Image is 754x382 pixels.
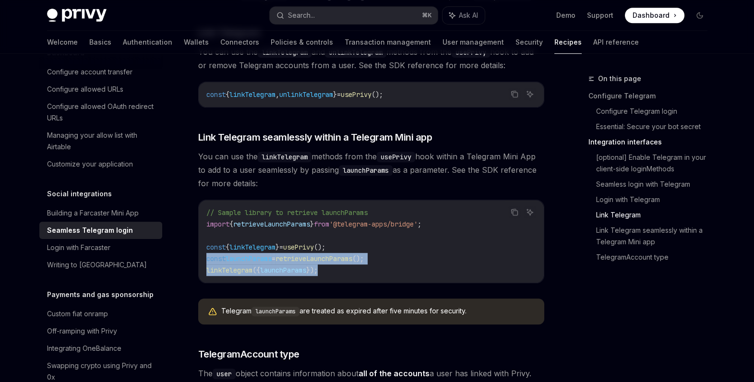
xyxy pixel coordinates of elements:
span: retrieveLaunchParams [275,254,352,263]
a: Integration interfaces [588,134,715,150]
button: Search...⌘K [270,7,438,24]
span: { [226,90,229,99]
a: Seamless Telegram login [39,222,162,239]
a: Recipes [554,31,582,54]
div: Managing your allow list with Airtable [47,130,156,153]
span: const [206,90,226,99]
span: (); [371,90,383,99]
span: ⌘ K [422,12,432,19]
a: Essential: Secure your bot secret [596,119,715,134]
div: Login with Farcaster [47,242,110,253]
svg: Warning [208,307,217,317]
a: Welcome [47,31,78,54]
a: Off-ramping with Privy [39,322,162,340]
code: user [213,369,236,379]
a: Configure Telegram [588,88,715,104]
a: Policies & controls [271,31,333,54]
div: Configure account transfer [47,66,132,78]
span: ({ [252,266,260,275]
span: (); [314,243,325,251]
div: Writing to [GEOGRAPHIC_DATA] [47,259,147,271]
div: Custom fiat onramp [47,308,108,320]
span: linkTelegram [206,266,252,275]
div: Customize your application [47,158,133,170]
span: // Sample library to retrieve launchParams [206,208,368,217]
button: Ask AI [524,88,536,100]
button: Toggle dark mode [692,8,707,23]
a: Link Telegram [596,207,715,223]
button: Ask AI [524,206,536,218]
div: Configure allowed OAuth redirect URLs [47,101,156,124]
div: Telegram are treated as expired after five minutes for security. [221,306,535,317]
span: unlinkTelegram [279,90,333,99]
button: Ask AI [443,7,485,24]
a: Authentication [123,31,172,54]
span: ; [418,220,421,228]
button: Copy the contents from the code block [508,206,521,218]
span: The object contains information about a user has linked with Privy. [198,367,544,380]
span: { [229,220,233,228]
span: , [275,90,279,99]
code: unlinkTelegram [325,47,386,58]
span: linkTelegram [229,90,275,99]
a: Configure allowed OAuth redirect URLs [39,98,162,127]
span: const [206,243,226,251]
div: Building a Farcaster Mini App [47,207,139,219]
span: }); [306,266,318,275]
span: linkTelegram [229,243,275,251]
span: Ask AI [459,11,478,20]
a: TelegramAccount type [596,250,715,265]
code: launchParams [339,165,393,176]
div: Integrating OneBalance [47,343,121,354]
a: Customize your application [39,155,162,173]
a: Seamless login with Telegram [596,177,715,192]
code: linkTelegram [258,47,311,58]
a: Login with Telegram [596,192,715,207]
span: On this page [598,73,641,84]
a: Building a Farcaster Mini App [39,204,162,222]
code: linkTelegram [258,152,311,162]
a: API reference [593,31,639,54]
span: const [206,254,226,263]
span: } [310,220,314,228]
a: Configure Telegram login [596,104,715,119]
span: usePrivy [341,90,371,99]
span: You can use the and methods from the hook to add or remove Telegram accounts from a user. See the... [198,45,544,72]
a: Transaction management [345,31,431,54]
span: Dashboard [633,11,670,20]
a: Support [587,11,613,20]
a: all of the accounts [359,369,430,379]
span: } [333,90,337,99]
div: Seamless Telegram login [47,225,133,236]
a: Writing to [GEOGRAPHIC_DATA] [39,256,162,274]
span: You can use the methods from the hook within a Telegram Mini App to add to a user seamlessly by p... [198,150,544,190]
a: Integrating OneBalance [39,340,162,357]
a: Dashboard [625,8,684,23]
a: Managing your allow list with Airtable [39,127,162,155]
span: = [279,243,283,251]
a: Demo [556,11,575,20]
span: launchParams [226,254,272,263]
span: = [272,254,275,263]
span: '@telegram-apps/bridge' [329,220,418,228]
span: from [314,220,329,228]
a: Login with Farcaster [39,239,162,256]
code: launchParams [251,307,299,316]
h5: Payments and gas sponsorship [47,289,154,300]
span: retrieveLaunchParams [233,220,310,228]
span: (); [352,254,364,263]
a: Link Telegram seamlessly within a Telegram Mini app [596,223,715,250]
button: Copy the contents from the code block [508,88,521,100]
code: usePrivy [452,47,490,58]
a: [optional] Enable Telegram in your client-side loginMethods [596,150,715,177]
a: Configure allowed URLs [39,81,162,98]
a: Security [515,31,543,54]
a: Custom fiat onramp [39,305,162,322]
span: import [206,220,229,228]
img: dark logo [47,9,107,22]
span: usePrivy [283,243,314,251]
code: usePrivy [377,152,415,162]
div: Off-ramping with Privy [47,325,117,337]
span: launchParams [260,266,306,275]
div: Search... [288,10,315,21]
